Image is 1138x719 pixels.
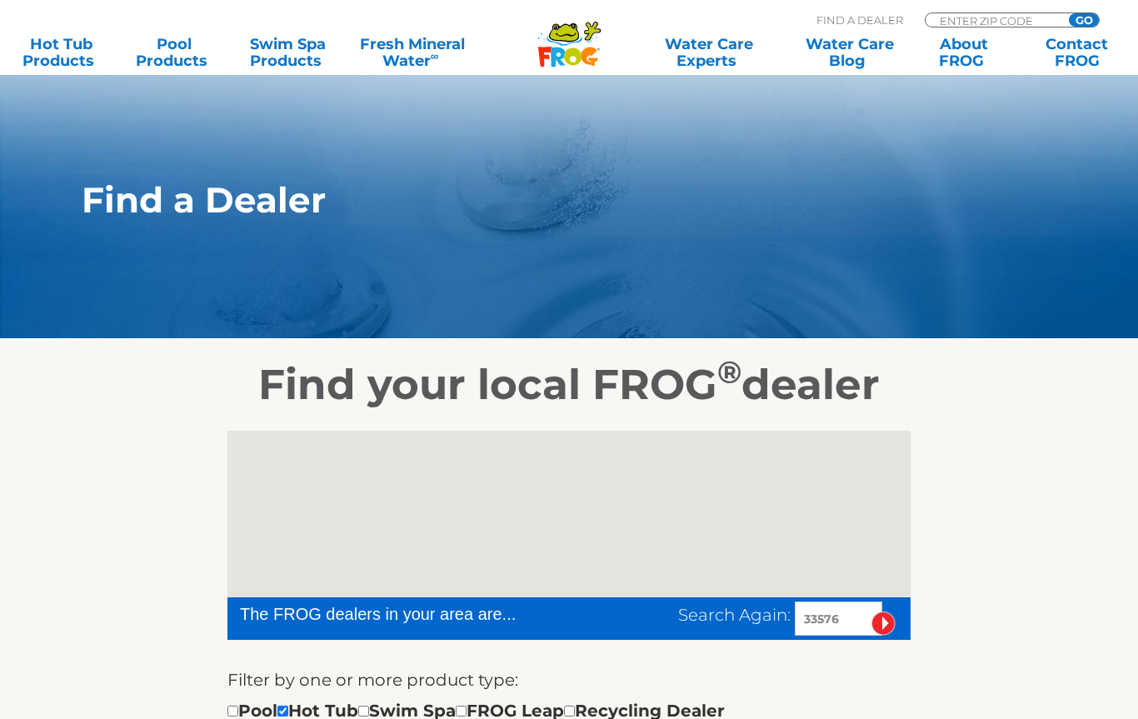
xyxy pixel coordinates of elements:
[816,12,903,27] p: Find A Dealer
[806,36,894,69] a: Water CareBlog
[1033,36,1121,69] a: ContactFROG
[920,36,1008,69] a: AboutFROG
[240,602,576,627] div: The FROG dealers in your area are...
[871,612,896,636] input: Submit
[1069,13,1099,27] input: GO
[130,36,218,69] a: PoolProducts
[938,13,1051,27] input: Zip Code Form
[57,360,1081,410] h2: Find your local FROG dealer
[636,36,780,69] a: Water CareExperts
[717,353,741,391] sup: ®
[678,605,791,625] span: Search Again:
[244,36,332,69] a: Swim SpaProducts
[82,180,979,220] h1: Find a Dealer
[357,36,468,69] a: Fresh MineralWater∞
[227,667,518,693] label: Filter by one or more product type:
[17,36,105,69] a: Hot TubProducts
[431,49,439,62] sup: ∞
